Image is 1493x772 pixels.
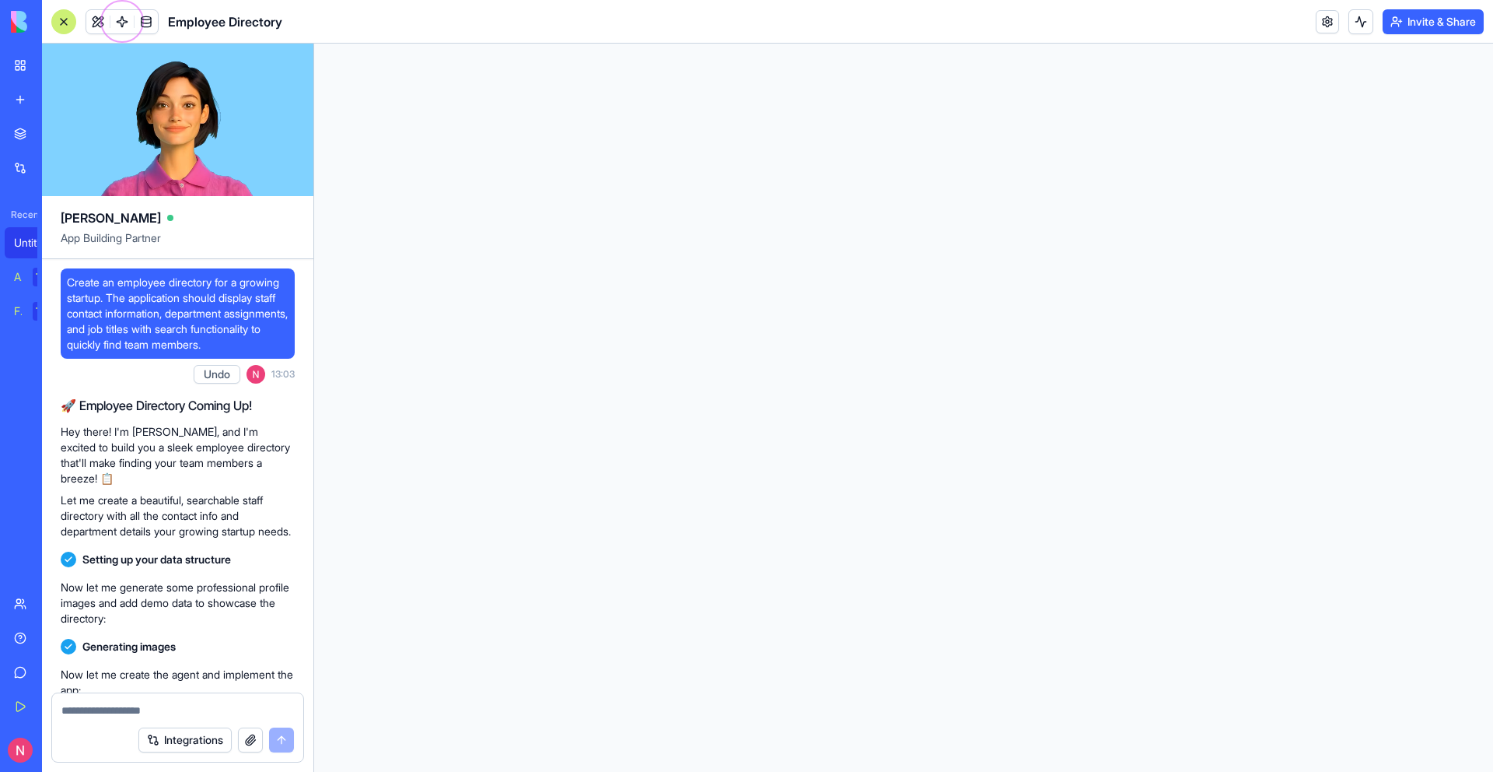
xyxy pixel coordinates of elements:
[61,493,295,539] p: Let me create a beautiful, searchable staff directory with all the contact info and department de...
[67,275,288,353] span: Create an employee directory for a growing startup. The application should display staff contact ...
[8,738,33,763] img: ACg8ocLcociyy9znLq--h6yEi2cYg3E6pP5UTMLYLOfNa3QwLQ1bTA=s96-c
[61,580,295,626] p: Now let me generate some professional profile images and add demo data to showcase the directory:
[61,230,295,258] span: App Building Partner
[33,268,58,286] div: TRY
[5,227,67,258] a: Untitled App
[194,365,240,384] button: Undo
[271,368,295,381] span: 13:03
[61,667,295,698] p: Now let me create the agent and implement the app:
[61,209,161,227] span: [PERSON_NAME]
[5,296,67,327] a: Feedback FormTRY
[138,728,232,753] button: Integrations
[168,12,282,31] span: Employee Directory
[1383,9,1484,34] button: Invite & Share
[5,261,67,293] a: AI Logo GeneratorTRY
[247,365,265,384] img: ACg8ocLcociyy9znLq--h6yEi2cYg3E6pP5UTMLYLOfNa3QwLQ1bTA=s96-c
[61,424,295,486] p: Hey there! I'm [PERSON_NAME], and I'm excited to build you a sleek employee directory that'll mak...
[5,209,37,221] span: Recent
[14,269,22,285] div: AI Logo Generator
[61,396,295,415] h2: 🚀 Employee Directory Coming Up!
[14,304,22,319] div: Feedback Form
[33,302,58,321] div: TRY
[11,11,107,33] img: logo
[82,552,231,567] span: Setting up your data structure
[14,235,58,251] div: Untitled App
[82,639,176,654] span: Generating images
